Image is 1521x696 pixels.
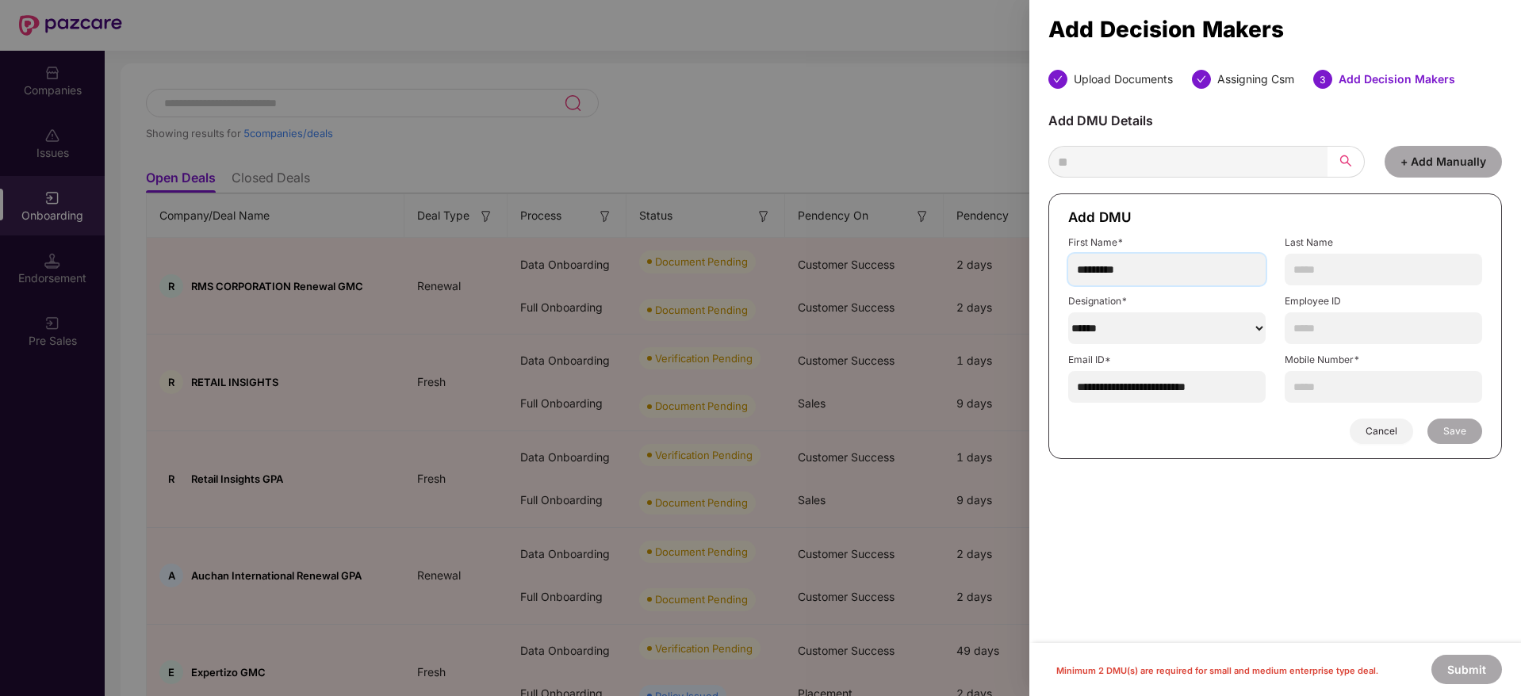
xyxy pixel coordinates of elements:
[1068,295,1266,308] label: Designation*
[1217,70,1294,89] div: Assigning Csm
[1053,75,1063,84] span: check
[1431,655,1502,684] button: Submit
[1048,21,1502,38] div: Add Decision Makers
[1068,209,1132,225] span: Add DMU
[1320,74,1326,86] span: 3
[1068,354,1266,366] label: Email ID*
[1285,354,1482,366] label: Mobile Number*
[1350,419,1413,444] button: Cancel
[1048,113,1153,128] span: Add DMU Details
[1285,236,1482,249] label: Last Name
[1385,146,1502,178] button: + Add Manually
[1197,75,1206,84] span: check
[1056,665,1378,676] span: Minimum 2 DMU(s) are required for small and medium enterprise type deal.
[1328,146,1365,178] button: search
[1068,236,1266,249] label: First Name*
[1285,295,1482,308] label: Employee ID
[1074,70,1173,89] div: Upload Documents
[1366,425,1397,438] span: Cancel
[1339,70,1455,89] div: Add Decision Makers
[1427,419,1482,444] button: Save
